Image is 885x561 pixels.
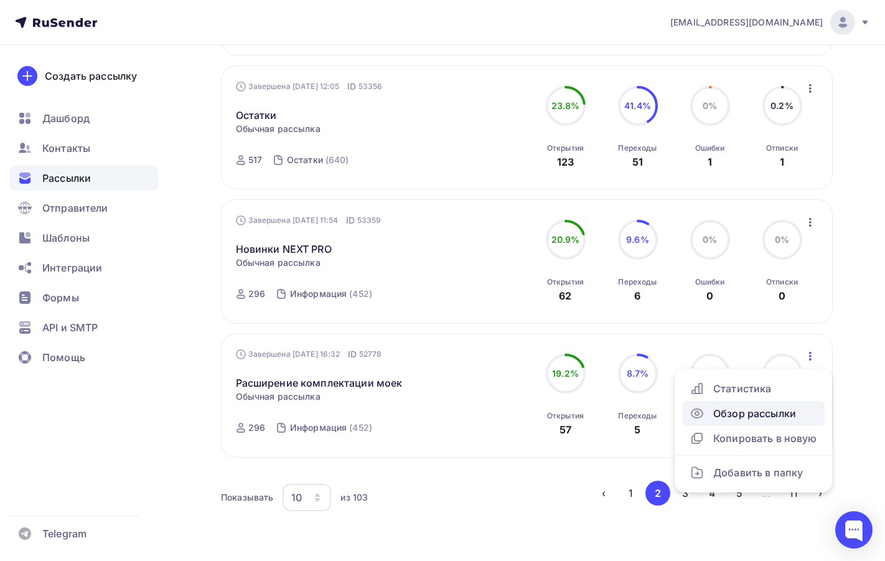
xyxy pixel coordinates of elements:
div: (452) [349,422,372,434]
a: Новинки NEXT PRO [236,242,332,257]
div: 0 [706,288,713,303]
div: (452) [349,288,372,300]
span: Обычная рассылка [236,257,321,269]
button: Go to page 11 [781,481,806,506]
span: Обычная рассылка [236,123,321,135]
div: Создать рассылку [45,68,137,83]
div: Ошибки [695,277,725,287]
div: 62 [559,288,571,303]
div: Открытия [547,143,584,153]
button: Go to previous page [591,481,616,506]
button: Go to page 5 [727,481,752,506]
div: Переходы [618,143,657,153]
span: Контакты [42,141,90,156]
div: 5 [634,422,640,437]
div: Завершена [DATE] 11:54 [236,214,382,227]
a: Дашборд [10,106,158,131]
span: 0% [703,100,717,111]
a: Формы [10,285,158,310]
button: Go to page 2 [645,481,670,506]
span: Формы [42,290,79,305]
div: Добавить в папку [690,465,817,480]
div: 57 [560,422,571,437]
a: Рассылки [10,166,158,191]
button: Go to page 3 [673,481,698,506]
button: Go to page 4 [700,481,724,506]
a: Информация (452) [289,284,373,304]
span: Шаблоны [42,230,90,245]
span: 0% [775,234,789,245]
span: 8.7% [627,368,649,379]
div: Остатки [287,154,323,166]
div: Завершена [DATE] 16:32 [236,348,382,361]
span: Рассылки [42,171,91,186]
span: [EMAIL_ADDRESS][DOMAIN_NAME] [670,16,823,29]
a: Шаблоны [10,225,158,250]
button: Go to page 1 [619,481,644,506]
a: Остатки [236,108,277,123]
span: Дашборд [42,111,90,126]
span: 23.8% [551,100,580,111]
span: Telegram [42,526,87,541]
div: Статистика [690,381,817,396]
div: Копировать в новую [690,431,817,446]
div: Отписки [766,277,798,287]
div: 1 [708,154,712,169]
span: ID [348,348,357,361]
a: Информация (452) [289,418,373,438]
div: 296 [248,422,265,434]
div: 10 [291,490,302,505]
a: Отправители [10,196,158,220]
span: Отправители [42,200,108,215]
span: 41.4% [624,100,651,111]
span: ID [347,80,356,93]
span: 0.2% [770,100,794,111]
div: 1 [780,154,784,169]
div: Обзор рассылки [690,406,817,421]
div: Информация [290,288,347,300]
span: 0% [703,234,717,245]
span: Помощь [42,350,85,365]
a: Расширение комплектации моек [236,375,403,390]
span: Интеграции [42,260,102,275]
div: (640) [325,154,349,166]
div: Информация [290,422,347,434]
span: 52778 [359,348,382,361]
div: Ошибки [695,143,725,153]
button: Go to next page [808,481,833,506]
div: 51 [632,154,643,169]
span: 53359 [357,214,382,227]
div: Открытия [547,411,584,421]
div: 296 [248,288,265,300]
button: 10 [282,483,332,512]
span: ID [346,214,355,227]
div: Переходы [618,277,657,287]
span: API и SMTP [42,320,98,335]
div: из 103 [340,491,368,504]
div: Показывать [221,491,273,504]
ul: Pagination [591,481,833,506]
div: Отписки [766,143,798,153]
div: 123 [557,154,574,169]
div: 0 [779,288,785,303]
a: Остатки (640) [286,150,350,170]
a: [EMAIL_ADDRESS][DOMAIN_NAME] [670,10,870,35]
div: Завершена [DATE] 12:05 [236,80,383,93]
div: 517 [248,154,262,166]
span: 20.9% [551,234,580,245]
span: 9.6% [626,234,649,245]
div: 6 [634,288,640,303]
div: Переходы [618,411,657,421]
span: 53356 [358,80,383,93]
span: Обычная рассылка [236,390,321,403]
a: Контакты [10,136,158,161]
div: Открытия [547,277,584,287]
span: 19.2% [552,368,579,379]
